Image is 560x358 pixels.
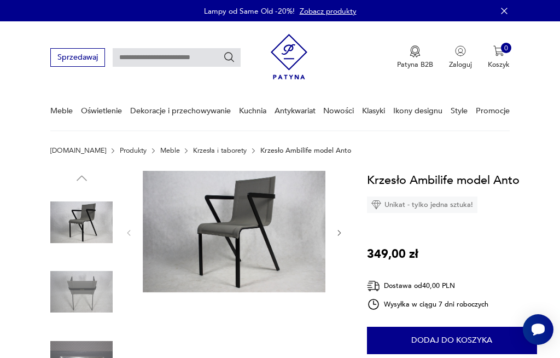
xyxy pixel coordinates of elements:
[193,147,247,154] a: Krzesła i taborety
[204,6,295,16] p: Lampy od Same Old -20%!
[300,6,357,16] a: Zobacz produkty
[50,261,113,323] img: Zdjęcie produktu Krzesło Ambilife model Anto
[50,55,104,61] a: Sprzedawaj
[451,92,468,130] a: Style
[367,245,418,263] p: 349,00 zł
[223,51,235,63] button: Szukaj
[367,327,537,354] button: Dodaj do koszyka
[362,92,385,130] a: Klasyki
[493,45,504,56] img: Ikona koszyka
[523,314,553,345] iframe: Smartsupp widget button
[160,147,180,154] a: Meble
[397,60,433,70] p: Patyna B2B
[323,92,354,130] a: Nowości
[50,147,106,154] a: [DOMAIN_NAME]
[393,92,442,130] a: Ikony designu
[50,92,73,130] a: Meble
[367,298,488,311] div: Wysyłka w ciągu 7 dni roboczych
[367,279,380,293] img: Ikona dostawy
[275,92,316,130] a: Antykwariat
[367,279,488,293] div: Dostawa od 40,00 PLN
[449,45,472,70] button: Zaloguj
[50,191,113,253] img: Zdjęcie produktu Krzesło Ambilife model Anto
[449,60,472,70] p: Zaloguj
[501,43,512,54] div: 0
[488,45,510,70] button: 0Koszyk
[397,45,433,70] a: Ikona medaluPatyna B2B
[50,48,104,66] button: Sprzedawaj
[130,92,231,130] a: Dekoracje i przechowywanie
[367,171,520,189] h1: Krzesło Ambilife model Anto
[371,200,381,210] img: Ikona diamentu
[239,92,266,130] a: Kuchnia
[120,147,147,154] a: Produkty
[260,147,351,154] p: Krzesło Ambilife model Anto
[455,45,466,56] img: Ikonka użytkownika
[410,45,421,57] img: Ikona medalu
[271,30,307,83] img: Patyna - sklep z meblami i dekoracjami vintage
[397,45,433,70] button: Patyna B2B
[488,60,510,70] p: Koszyk
[81,92,122,130] a: Oświetlenie
[476,92,510,130] a: Promocje
[367,197,477,213] div: Unikat - tylko jedna sztuka!
[143,171,325,293] img: Zdjęcie produktu Krzesło Ambilife model Anto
